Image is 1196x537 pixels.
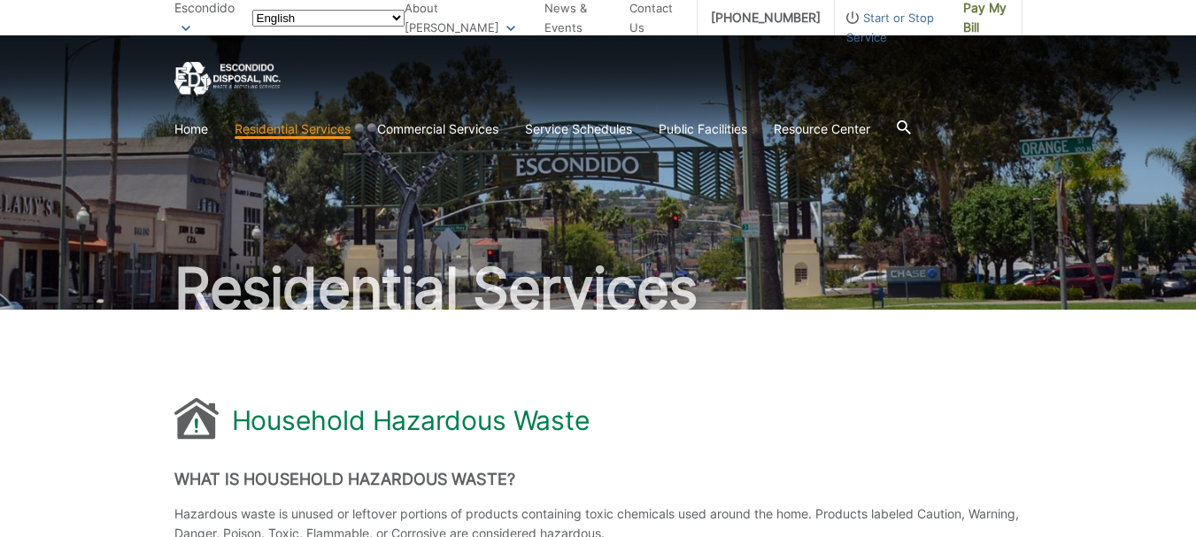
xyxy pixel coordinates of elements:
[174,260,1022,317] h2: Residential Services
[774,119,870,139] a: Resource Center
[174,470,1022,489] h2: What is Household Hazardous Waste?
[252,10,405,27] select: Select a language
[174,119,208,139] a: Home
[659,119,747,139] a: Public Facilities
[377,119,498,139] a: Commercial Services
[235,119,351,139] a: Residential Services
[525,119,632,139] a: Service Schedules
[174,62,281,96] a: EDCD logo. Return to the homepage.
[232,404,590,436] h1: Household Hazardous Waste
